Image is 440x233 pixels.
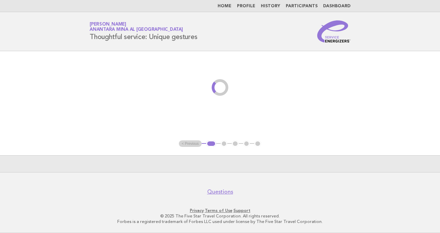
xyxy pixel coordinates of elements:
a: Terms of Use [205,208,232,213]
img: Service Energizers [317,20,350,43]
p: © 2025 The Five Star Travel Corporation. All rights reserved. [10,213,430,219]
a: Privacy [190,208,204,213]
h1: Thoughtful service: Unique gestures [90,22,197,40]
span: Anantara Mina al [GEOGRAPHIC_DATA] [90,28,183,32]
p: Forbes is a registered trademark of Forbes LLC used under license by The Five Star Travel Corpora... [10,219,430,224]
a: Questions [207,188,233,195]
a: Dashboard [323,4,350,8]
a: History [261,4,280,8]
a: Support [233,208,250,213]
p: · · [10,208,430,213]
a: [PERSON_NAME]Anantara Mina al [GEOGRAPHIC_DATA] [90,22,183,32]
a: Participants [286,4,318,8]
a: Profile [237,4,255,8]
a: Home [218,4,231,8]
